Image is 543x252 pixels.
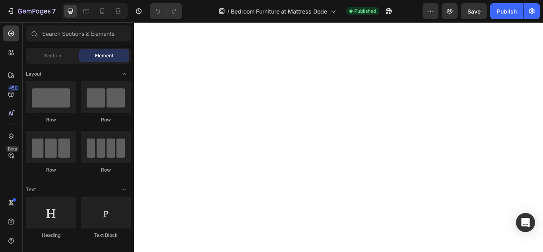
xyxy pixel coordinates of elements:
[26,70,41,78] span: Layout
[26,186,36,193] span: Text
[26,232,76,239] div: Heading
[26,25,131,41] input: Search Sections & Elements
[81,166,131,174] div: Row
[354,8,376,15] span: Published
[497,7,517,16] div: Publish
[26,116,76,123] div: Row
[95,52,113,59] span: Element
[150,3,182,19] div: Undo/Redo
[227,7,229,16] span: /
[44,52,61,59] span: Section
[134,22,543,252] iframe: Design area
[461,3,487,19] button: Save
[118,183,131,196] span: Toggle open
[6,146,19,152] div: Beta
[26,166,76,174] div: Row
[118,68,131,80] span: Toggle open
[52,6,56,16] p: 7
[516,213,535,232] div: Open Intercom Messenger
[231,7,327,16] span: Bedroom Furniture at Mattress Dede
[81,116,131,123] div: Row
[8,85,19,91] div: 450
[490,3,524,19] button: Publish
[467,8,481,15] span: Save
[3,3,59,19] button: 7
[81,232,131,239] div: Text Block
